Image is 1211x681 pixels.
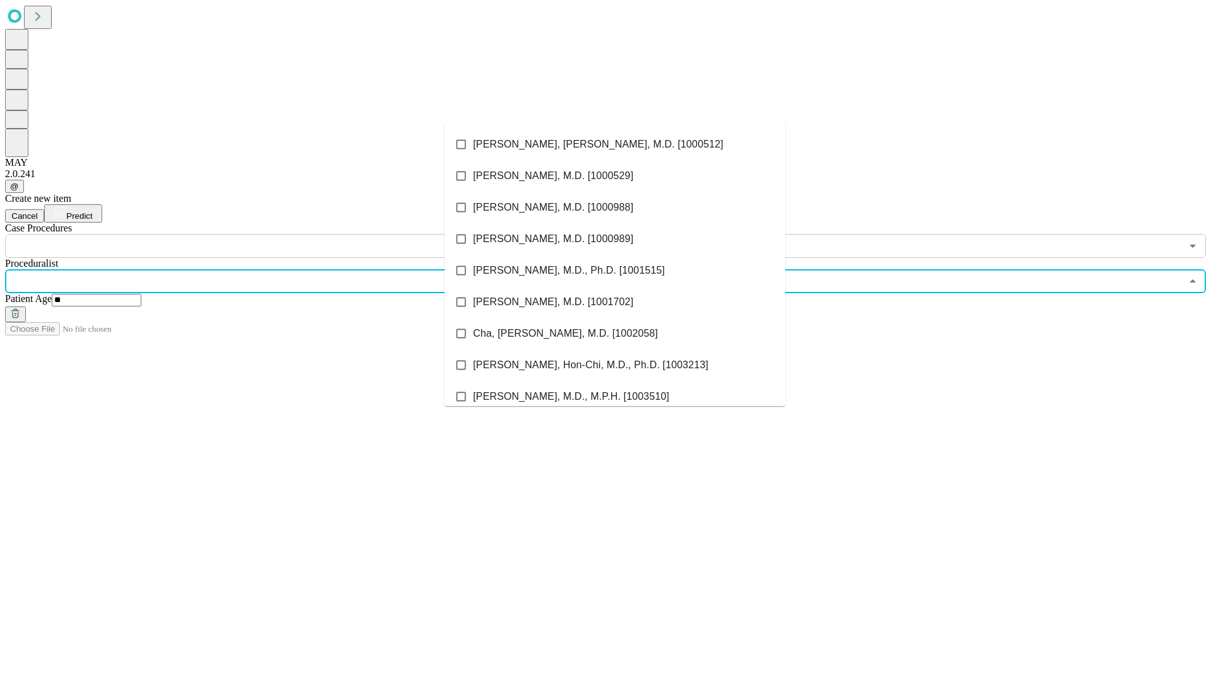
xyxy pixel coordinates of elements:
[5,168,1206,180] div: 2.0.241
[44,204,102,223] button: Predict
[5,193,71,204] span: Create new item
[10,182,19,191] span: @
[473,168,633,183] span: [PERSON_NAME], M.D. [1000529]
[473,358,708,373] span: [PERSON_NAME], Hon-Chi, M.D., Ph.D. [1003213]
[473,137,723,152] span: [PERSON_NAME], [PERSON_NAME], M.D. [1000512]
[5,209,44,223] button: Cancel
[473,231,633,247] span: [PERSON_NAME], M.D. [1000989]
[5,293,52,304] span: Patient Age
[1184,237,1202,255] button: Open
[11,211,38,221] span: Cancel
[473,326,658,341] span: Cha, [PERSON_NAME], M.D. [1002058]
[66,211,92,221] span: Predict
[5,223,72,233] span: Scheduled Procedure
[5,258,58,269] span: Proceduralist
[473,294,633,310] span: [PERSON_NAME], M.D. [1001702]
[473,200,633,215] span: [PERSON_NAME], M.D. [1000988]
[5,157,1206,168] div: MAY
[1184,272,1202,290] button: Close
[5,180,24,193] button: @
[473,263,665,278] span: [PERSON_NAME], M.D., Ph.D. [1001515]
[473,389,669,404] span: [PERSON_NAME], M.D., M.P.H. [1003510]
